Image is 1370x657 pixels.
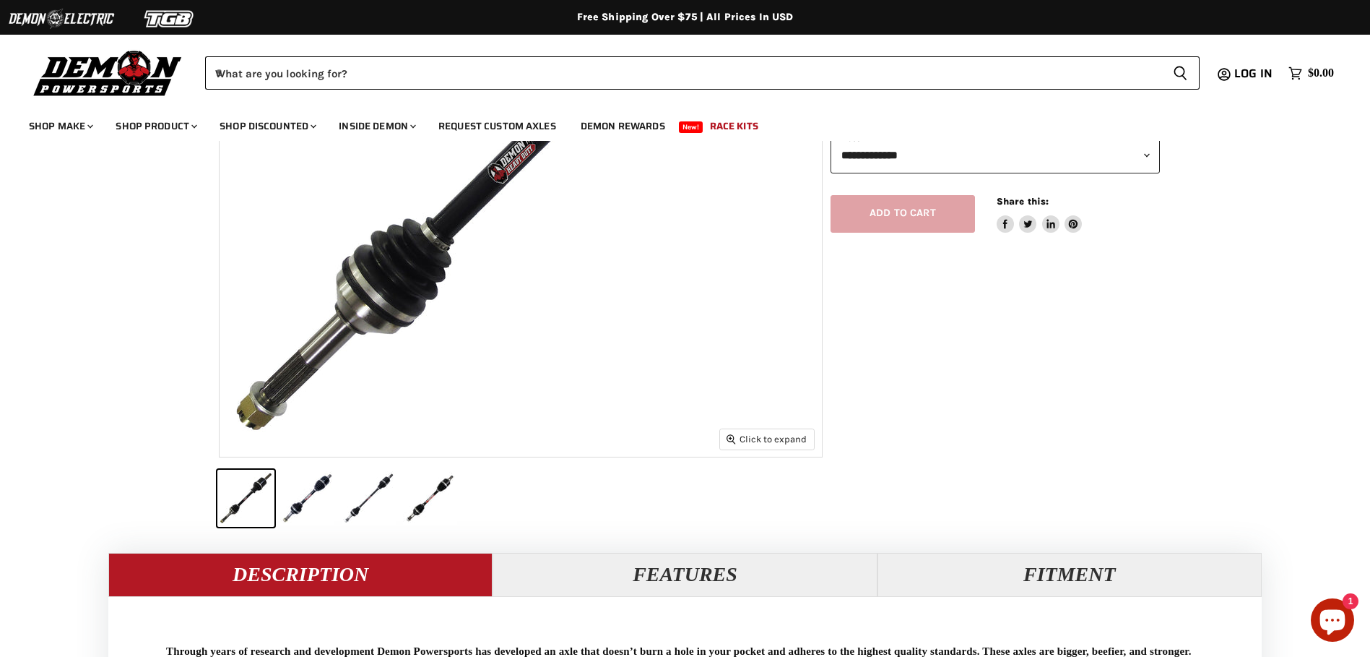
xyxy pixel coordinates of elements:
[997,195,1083,233] aside: Share this:
[328,111,425,141] a: Inside Demon
[877,553,1262,596] button: Fitment
[108,553,493,596] button: Description
[205,56,1200,90] form: Product
[727,434,807,445] span: Click to expand
[205,56,1161,90] input: When autocomplete results are available use up and down arrows to review and enter to select
[1306,598,1358,645] inbox-online-store-chat: Shopify online store chat
[1281,63,1341,84] a: $0.00
[7,5,116,33] img: Demon Electric Logo 2
[1234,64,1273,82] span: Log in
[105,111,206,141] a: Shop Product
[428,111,567,141] a: Request Custom Axles
[402,470,459,527] button: Yamaha Grizzly 700 Demon Heavy Duty Axle thumbnail
[18,106,1330,141] ul: Main menu
[279,470,336,527] button: Yamaha Grizzly 700 Demon Heavy Duty Axle thumbnail
[997,196,1049,207] span: Share this:
[679,121,703,133] span: New!
[493,553,877,596] button: Features
[720,429,814,449] button: Click to expand
[340,470,397,527] button: Yamaha Grizzly 700 Demon Heavy Duty Axle thumbnail
[1228,67,1281,80] a: Log in
[29,47,187,98] img: Demon Powersports
[1161,56,1200,90] button: Search
[18,111,102,141] a: Shop Make
[209,111,325,141] a: Shop Discounted
[570,111,676,141] a: Demon Rewards
[1308,66,1334,80] span: $0.00
[217,470,274,527] button: Yamaha Grizzly 700 Demon Heavy Duty Axle thumbnail
[699,111,769,141] a: Race Kits
[108,11,1263,24] div: Free Shipping Over $75 | All Prices In USD
[831,137,1160,173] select: keys
[116,5,224,33] img: TGB Logo 2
